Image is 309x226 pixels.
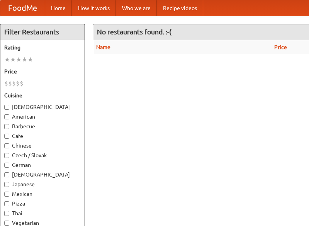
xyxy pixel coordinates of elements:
h5: Rating [4,44,81,51]
input: [DEMOGRAPHIC_DATA] [4,105,9,110]
li: $ [16,79,20,88]
label: Czech / Slovak [4,151,81,159]
input: [DEMOGRAPHIC_DATA] [4,172,9,177]
ng-pluralize: No restaurants found. :-( [97,28,171,36]
label: [DEMOGRAPHIC_DATA] [4,103,81,111]
label: Mexican [4,190,81,198]
h4: Filter Restaurants [0,24,85,40]
input: Thai [4,211,9,216]
input: German [4,163,9,168]
li: ★ [27,55,33,64]
input: Vegetarian [4,221,9,226]
label: Japanese [4,180,81,188]
li: $ [20,79,24,88]
label: American [4,113,81,121]
li: $ [12,79,16,88]
label: [DEMOGRAPHIC_DATA] [4,171,81,178]
input: Czech / Slovak [4,153,9,158]
a: Who we are [116,0,157,16]
input: Chinese [4,143,9,148]
label: Pizza [4,200,81,207]
h5: Cuisine [4,92,81,99]
a: Recipe videos [157,0,203,16]
li: ★ [22,55,27,64]
input: Barbecue [4,124,9,129]
input: Mexican [4,192,9,197]
li: ★ [10,55,16,64]
li: ★ [4,55,10,64]
li: $ [4,79,8,88]
a: FoodMe [0,0,45,16]
label: Thai [4,209,81,217]
input: Japanese [4,182,9,187]
input: American [4,114,9,119]
input: Cafe [4,134,9,139]
a: How it works [72,0,116,16]
li: ★ [16,55,22,64]
li: $ [8,79,12,88]
label: Chinese [4,142,81,150]
a: Name [96,44,110,50]
label: German [4,161,81,169]
label: Cafe [4,132,81,140]
input: Pizza [4,201,9,206]
a: Price [274,44,287,50]
a: Home [45,0,72,16]
label: Barbecue [4,122,81,130]
h5: Price [4,68,81,75]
